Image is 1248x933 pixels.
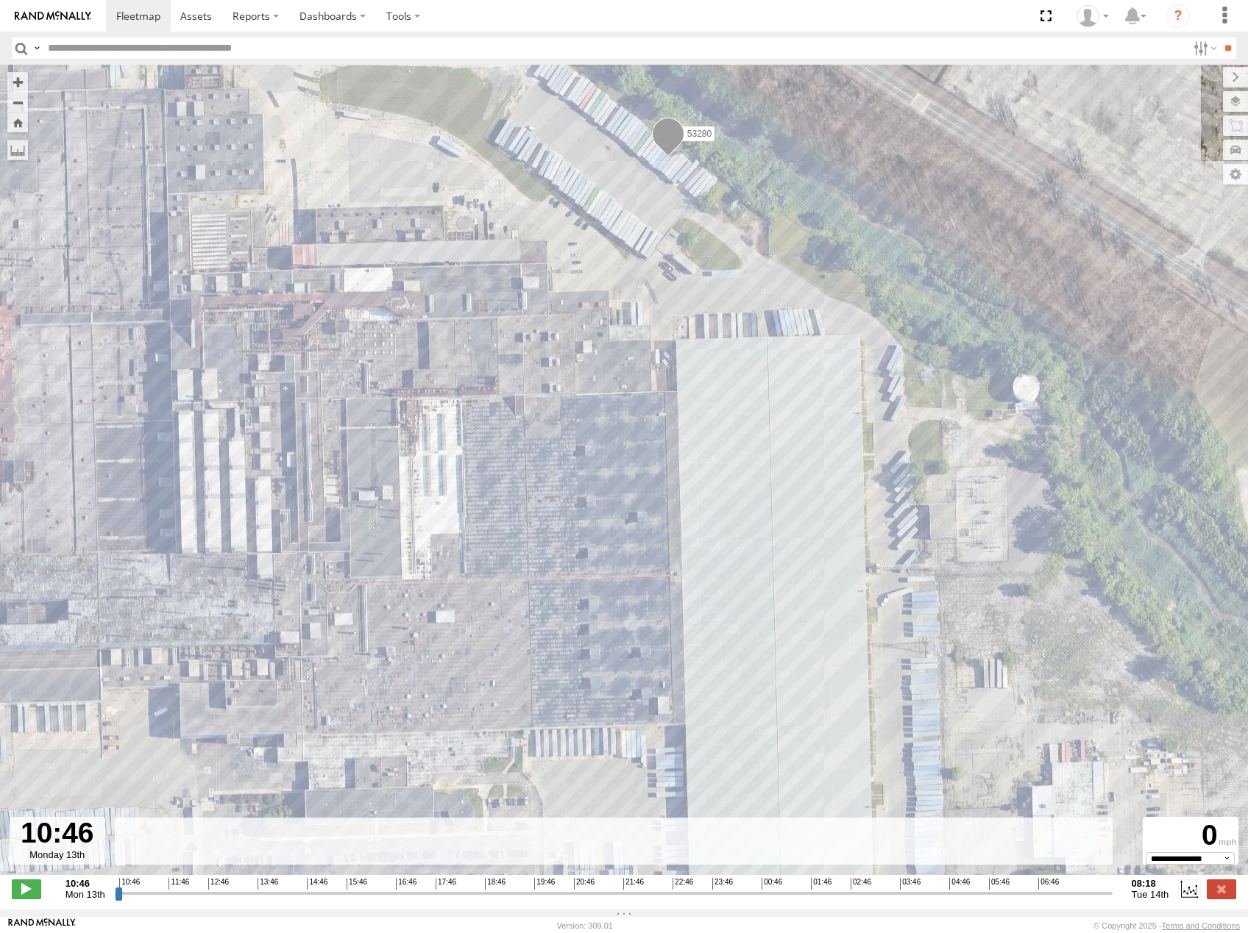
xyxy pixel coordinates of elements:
label: Search Query [31,37,43,59]
button: Zoom Home [7,112,28,132]
span: 15:46 [347,878,367,890]
div: © Copyright 2025 - [1093,921,1240,930]
span: 00:46 [762,878,782,890]
label: Measure [7,140,28,160]
div: Version: 309.01 [557,921,613,930]
span: 16:46 [396,878,416,890]
span: Tue 14th Oct 2025 [1132,889,1169,900]
span: 17:46 [436,878,456,890]
span: 23:46 [712,878,733,890]
span: 12:46 [208,878,229,890]
label: Play/Stop [12,879,41,898]
label: Map Settings [1223,164,1248,185]
span: 05:46 [989,878,1010,890]
span: 06:46 [1038,878,1059,890]
span: 01:46 [811,878,832,890]
span: 53280 [687,129,712,139]
div: Miky Transport [1071,5,1114,27]
span: Mon 13th Oct 2025 [65,889,105,900]
span: 10:46 [119,878,140,890]
img: rand-logo.svg [15,11,91,21]
i: ? [1166,4,1190,28]
label: Close [1207,879,1236,898]
label: Search Filter Options [1188,37,1219,59]
span: 02:46 [851,878,871,890]
strong: 10:46 [65,878,105,889]
div: 0 [1145,819,1236,852]
span: 21:46 [623,878,644,890]
span: 18:46 [485,878,506,890]
button: Zoom out [7,92,28,112]
span: 20:46 [574,878,595,890]
span: 13:46 [258,878,278,890]
span: 11:46 [169,878,189,890]
span: 04:46 [949,878,970,890]
button: Zoom in [7,72,28,92]
a: Terms and Conditions [1162,921,1240,930]
span: 14:46 [307,878,327,890]
strong: 08:18 [1132,878,1169,889]
span: 19:46 [534,878,555,890]
a: Visit our Website [8,918,76,933]
span: 22:46 [673,878,693,890]
span: 03:46 [900,878,921,890]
